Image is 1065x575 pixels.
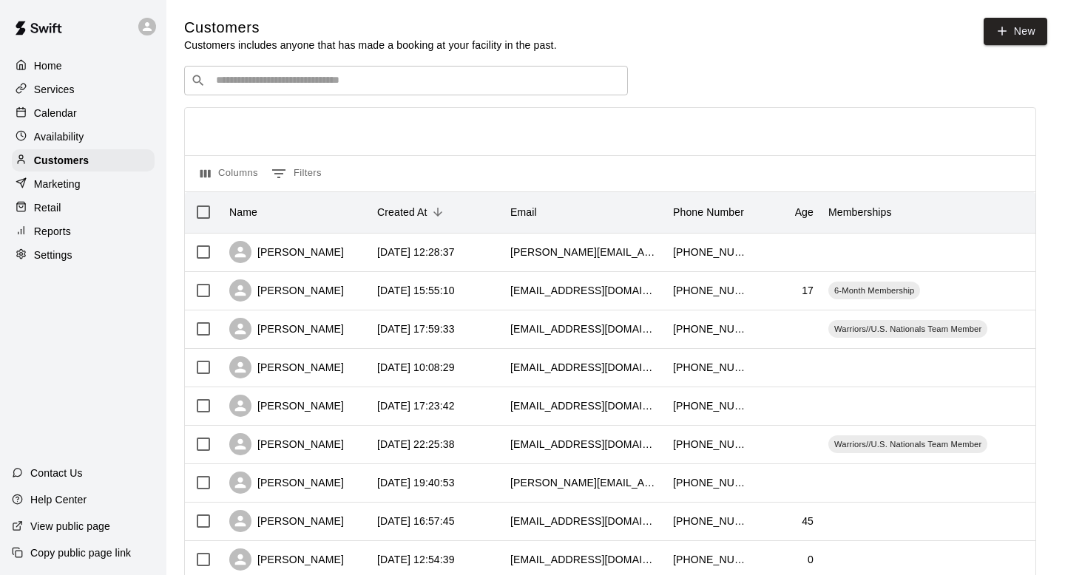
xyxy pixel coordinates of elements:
[377,360,455,375] div: 2025-09-06 10:08:29
[673,360,747,375] div: +15733098921
[30,519,110,534] p: View public page
[984,18,1047,45] a: New
[229,510,344,532] div: [PERSON_NAME]
[12,78,155,101] a: Services
[229,241,344,263] div: [PERSON_NAME]
[828,282,920,299] div: 6-Month Membership
[427,202,448,222] button: Sort
[828,438,987,450] span: Warriors//U.S. Nationals Team Member
[30,492,87,507] p: Help Center
[673,552,747,567] div: +16309469592
[828,435,987,453] div: Warriors//U.S. Nationals Team Member
[673,283,747,298] div: +15738816395
[808,552,814,567] div: 0
[34,224,71,239] p: Reports
[12,197,155,219] a: Retail
[184,38,557,52] p: Customers includes anyone that has made a booking at your facility in the past.
[229,472,344,494] div: [PERSON_NAME]
[754,191,821,233] div: Age
[828,320,987,338] div: Warriors//U.S. Nationals Team Member
[673,245,747,259] div: +15733566086
[377,398,455,413] div: 2025-09-04 17:23:42
[12,173,155,195] a: Marketing
[828,191,892,233] div: Memberships
[377,514,455,528] div: 2025-09-02 16:57:45
[510,514,658,528] div: calgraves@gmail.com
[222,191,370,233] div: Name
[30,545,131,560] p: Copy public page link
[795,191,814,233] div: Age
[34,153,89,168] p: Customers
[34,82,75,97] p: Services
[377,321,455,336] div: 2025-09-06 17:59:33
[229,433,344,455] div: [PERSON_NAME]
[510,191,537,233] div: Email
[197,162,262,186] button: Select columns
[673,437,747,452] div: +15738645114
[34,248,72,262] p: Settings
[268,162,325,186] button: Show filters
[377,245,455,259] div: 2025-09-09 12:28:37
[510,398,658,413] div: aricbremer@gmail.com
[12,55,155,77] a: Home
[510,245,658,259] div: chris@columbiapoolandspa.com
[377,552,455,567] div: 2025-09-02 12:54:39
[802,283,814,298] div: 17
[828,323,987,335] span: Warriors//U.S. Nationals Team Member
[12,102,155,124] a: Calendar
[666,191,754,233] div: Phone Number
[229,395,344,417] div: [PERSON_NAME]
[377,437,455,452] div: 2025-09-03 22:25:38
[184,66,628,95] div: Search customers by name or email
[377,191,427,233] div: Created At
[184,18,557,38] h5: Customers
[673,398,747,413] div: +15733247431
[510,321,658,336] div: mnparker5@gmail.com
[30,466,83,480] p: Contact Us
[673,321,747,336] div: +15732301342
[510,437,658,452] div: annegregstonnichols@gmail.com
[34,177,81,191] p: Marketing
[510,552,658,567] div: michaelcarrozza@comcast.net
[377,283,455,298] div: 2025-09-08 15:55:10
[802,514,814,528] div: 45
[12,126,155,148] a: Availability
[12,149,155,171] a: Customers
[821,191,1043,233] div: Memberships
[828,285,920,296] span: 6-Month Membership
[12,244,155,266] a: Settings
[377,475,455,490] div: 2025-09-02 19:40:53
[510,360,658,375] div: tonypalmer021@gmail.com
[370,191,503,233] div: Created At
[673,514,747,528] div: +15739991494
[510,475,658,490] div: amynicolemahoney@hotmail.com
[673,475,747,490] div: +15738086025
[510,283,658,298] div: terillbean@yahoo.com
[34,200,61,215] p: Retail
[673,191,744,233] div: Phone Number
[229,548,344,571] div: [PERSON_NAME]
[34,129,84,144] p: Availability
[229,356,344,378] div: [PERSON_NAME]
[503,191,666,233] div: Email
[12,220,155,242] a: Reports
[229,191,257,233] div: Name
[34,58,62,73] p: Home
[229,318,344,340] div: [PERSON_NAME]
[34,106,77,120] p: Calendar
[229,279,344,302] div: [PERSON_NAME]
